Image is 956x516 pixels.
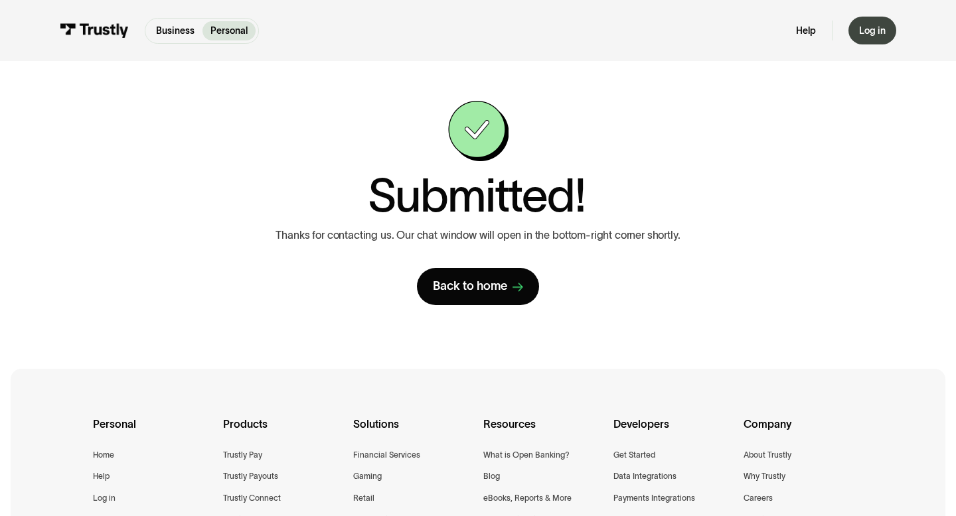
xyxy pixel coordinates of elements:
a: Log in [848,17,896,44]
div: Personal [93,415,212,448]
p: Business [156,24,195,38]
a: Blog [483,470,500,484]
a: Gaming [353,470,382,484]
p: Personal [210,24,248,38]
a: Careers [744,491,773,505]
a: Trustly Pay [223,448,262,462]
a: Retail [353,491,374,505]
a: Back to home [417,268,539,304]
a: Help [93,470,110,484]
p: Thanks for contacting us. Our chat window will open in the bottom-right corner shortly. [276,229,680,241]
a: About Trustly [744,448,791,462]
a: Help [796,25,816,36]
a: Financial Services [353,448,420,462]
div: Resources [483,415,603,448]
a: eBooks, Reports & More [483,491,572,505]
a: Trustly Payouts [223,470,278,484]
div: Log in [859,25,886,36]
div: Developers [613,415,733,448]
a: Payments Integrations [613,491,695,505]
div: Products [223,415,343,448]
div: Back to home [433,279,507,294]
a: Personal [202,21,256,40]
h1: Submitted! [368,172,585,218]
a: Trustly Connect [223,491,281,505]
a: Log in [93,491,116,505]
a: Get Started [613,448,655,462]
a: Business [148,21,202,40]
div: Solutions [353,415,473,448]
img: Trustly Logo [60,23,129,38]
a: Why Trustly [744,470,785,484]
a: Data Integrations [613,470,677,484]
iframe: Chat Window [895,458,936,499]
a: What is Open Banking? [483,448,570,462]
a: Home [93,448,114,462]
div: Company [744,415,863,448]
